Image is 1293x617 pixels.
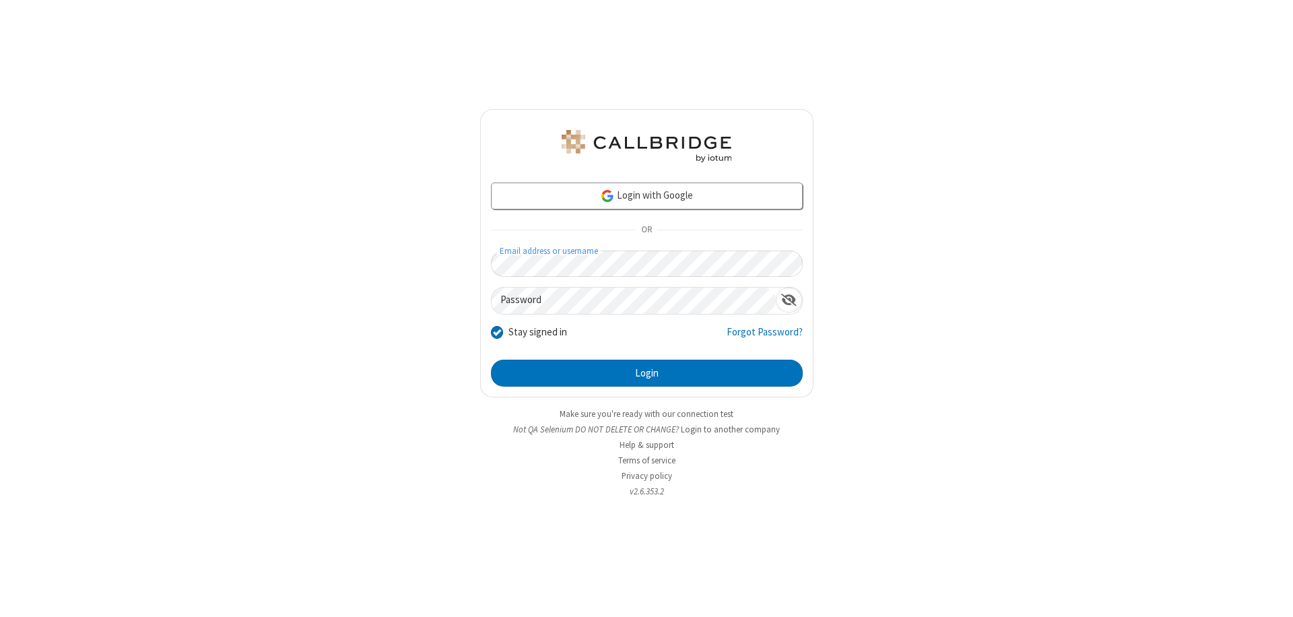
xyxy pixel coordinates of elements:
span: OR [636,221,657,240]
a: Forgot Password? [727,325,803,350]
img: QA Selenium DO NOT DELETE OR CHANGE [559,130,734,162]
a: Help & support [620,439,674,451]
img: google-icon.png [600,189,615,203]
a: Login with Google [491,183,803,209]
input: Password [492,288,776,314]
li: v2.6.353.2 [480,485,814,498]
a: Privacy policy [622,470,672,482]
button: Login to another company [681,423,780,436]
div: Show password [776,288,802,313]
li: Not QA Selenium DO NOT DELETE OR CHANGE? [480,423,814,436]
iframe: Chat [1259,582,1283,608]
a: Terms of service [618,455,675,466]
button: Login [491,360,803,387]
a: Make sure you're ready with our connection test [560,408,733,420]
input: Email address or username [491,251,803,277]
label: Stay signed in [508,325,567,340]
